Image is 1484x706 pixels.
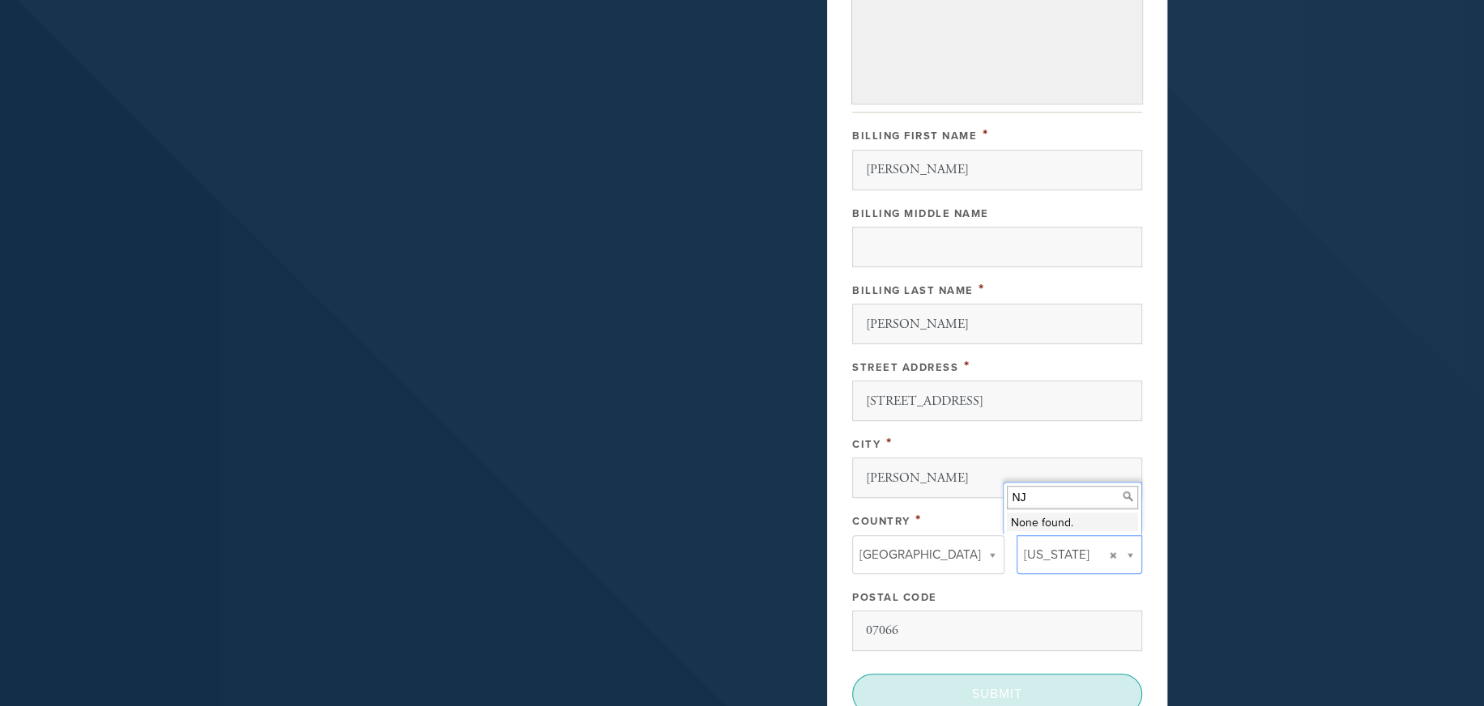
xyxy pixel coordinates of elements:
span: [GEOGRAPHIC_DATA] [859,544,981,565]
label: Postal Code [852,591,937,604]
a: [GEOGRAPHIC_DATA] [852,535,1004,574]
span: This field is required. [964,357,970,375]
label: Street Address [852,361,958,374]
label: Billing First Name [852,130,977,142]
li: None found. [1007,512,1138,531]
span: This field is required. [983,125,989,143]
span: This field is required. [886,434,893,452]
span: This field is required. [915,511,922,529]
span: This field is required. [979,280,985,298]
label: Billing Last Name [852,284,974,297]
a: [US_STATE] [1017,535,1142,574]
label: Billing Middle Name [852,207,989,220]
label: City [852,438,881,451]
label: Country [852,515,910,528]
span: [US_STATE] [1024,544,1090,565]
